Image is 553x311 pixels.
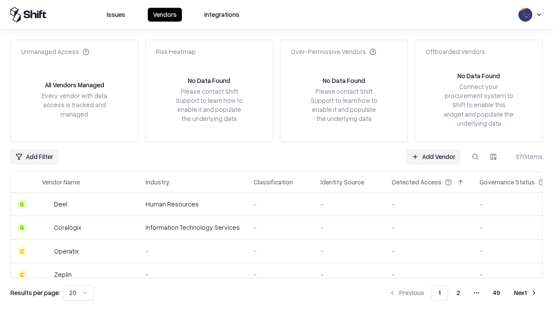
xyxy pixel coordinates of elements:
[254,178,293,187] div: Classification
[254,247,307,256] div: -
[392,200,466,209] div: -
[146,178,169,187] div: Industry
[321,223,378,232] div: -
[54,270,72,279] div: Zeplin
[18,270,26,279] div: C
[173,87,245,124] div: Please contact Shift Support to learn how to enable it and populate the underlying data
[42,223,51,232] img: Coralogix
[54,223,81,232] div: Coralogix
[102,8,130,22] button: Issues
[42,178,80,187] div: Vendor Name
[426,47,485,56] div: Offboarded Vendors
[254,200,307,209] div: -
[146,247,240,256] div: -
[10,149,58,165] button: Add Filter
[148,8,182,22] button: Vendors
[199,8,245,22] button: Integrations
[21,47,89,56] div: Unmanaged Access
[54,200,67,209] div: Deel
[480,178,535,187] div: Governance Status
[458,71,500,80] div: No Data Found
[509,285,543,301] button: Next
[392,223,466,232] div: -
[323,76,365,85] div: No Data Found
[291,47,376,56] div: Over-Permissive Vendors
[156,47,196,56] div: Risk Heatmap
[392,178,442,187] div: Detected Access
[392,247,466,256] div: -
[18,247,26,255] div: C
[384,285,543,301] nav: pagination
[321,178,364,187] div: Identity Source
[321,247,378,256] div: -
[321,200,378,209] div: -
[188,76,230,85] div: No Data Found
[392,270,466,279] div: -
[42,247,51,255] img: Operatix
[146,200,240,209] div: Human Resources
[18,200,26,209] div: B
[321,270,378,279] div: -
[10,288,60,297] p: Results per page:
[254,270,307,279] div: -
[254,223,307,232] div: -
[431,285,448,301] button: 1
[146,270,240,279] div: -
[450,285,467,301] button: 2
[407,149,461,165] a: Add Vendor
[308,87,380,124] div: Please contact Shift Support to learn how to enable it and populate the underlying data
[508,152,543,161] div: 970 items
[443,82,515,128] div: Connect your procurement system to Shift to enable this widget and populate the underlying data
[42,270,51,279] img: Zeplin
[18,223,26,232] div: B
[146,223,240,232] div: Information Technology Services
[54,247,79,256] div: Operatix
[486,285,507,301] button: 49
[45,80,104,89] div: All Vendors Managed
[38,91,110,118] div: Every vendor with data access is tracked and managed
[42,200,51,209] img: Deel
